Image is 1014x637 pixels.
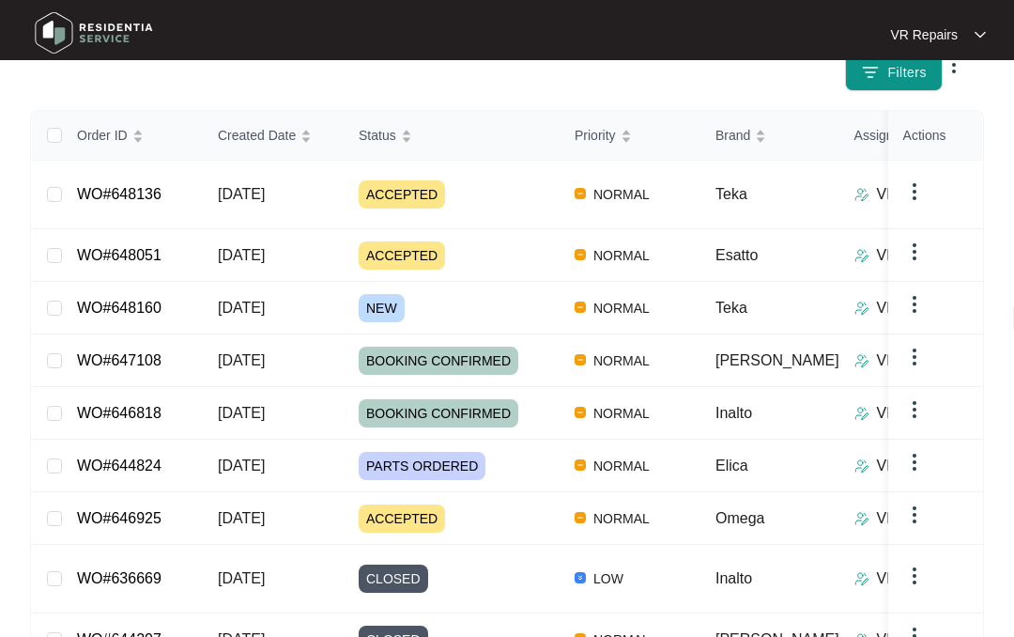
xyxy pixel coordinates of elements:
img: Vercel Logo [575,302,586,313]
span: NORMAL [586,455,657,477]
span: [DATE] [218,352,265,368]
span: Brand [715,125,750,146]
img: Vercel Logo [575,188,586,199]
img: Vercel Logo [575,459,586,471]
img: Assigner Icon [854,458,869,474]
span: [DATE] [218,570,265,586]
img: Assigner Icon [854,406,869,421]
a: WO#636669 [77,570,161,586]
th: Priority [560,111,700,161]
p: VR Repairs [877,402,954,425]
span: CLOSED [359,565,428,593]
span: Priority [575,125,616,146]
span: Filters [887,63,927,83]
p: VR Repairs [877,350,954,372]
span: [DATE] [218,405,265,421]
span: Order ID [77,125,128,146]
span: BOOKING CONFIRMED [359,399,518,427]
a: WO#648051 [77,247,161,263]
span: ACCEPTED [359,180,445,209]
img: dropdown arrow [903,241,926,263]
p: VR Repairs [877,297,954,319]
span: LOW [586,567,631,590]
span: Inalto [715,405,752,421]
img: filter icon [861,63,880,82]
p: VR Repairs [890,25,958,44]
span: Status [359,125,396,146]
img: Vercel Logo [575,572,586,583]
button: filter iconFilters [845,54,943,91]
th: Order ID [62,111,203,161]
img: dropdown arrow [943,54,965,76]
a: WO#647108 [77,352,161,368]
img: dropdown arrow [903,180,926,203]
span: PARTS ORDERED [359,452,485,480]
th: Created Date [203,111,344,161]
span: NORMAL [586,350,657,372]
img: dropdown arrow [903,398,926,421]
img: Assigner Icon [854,511,869,526]
span: Teka [715,186,747,202]
th: Brand [700,111,839,161]
span: [DATE] [218,300,265,316]
p: VR Repairs [877,244,954,267]
img: dropdown arrow [903,451,926,474]
span: [PERSON_NAME] [715,352,839,368]
img: dropdown arrow [903,346,926,368]
img: dropdown arrow [903,565,926,587]
span: NORMAL [586,402,657,425]
a: WO#644824 [77,458,161,474]
img: residentia service logo [28,5,160,61]
span: NORMAL [586,297,657,319]
span: Inalto [715,570,752,586]
span: Omega [715,510,764,526]
img: Vercel Logo [575,354,586,365]
a: WO#648136 [77,186,161,202]
span: Esatto [715,247,758,263]
img: Assigner Icon [854,571,869,586]
p: VR Repairs [877,183,954,206]
span: NEW [359,294,405,322]
span: Assignee [854,125,909,146]
span: [DATE] [218,510,265,526]
span: Elica [715,458,748,474]
th: Status [344,111,560,161]
span: BOOKING CONFIRMED [359,347,518,375]
span: [DATE] [218,458,265,474]
img: Assigner Icon [854,187,869,202]
span: [DATE] [218,186,265,202]
img: Assigner Icon [854,301,869,316]
img: Vercel Logo [575,512,586,523]
span: [DATE] [218,247,265,263]
img: Vercel Logo [575,249,586,260]
p: VR Repairs [877,567,954,590]
span: Created Date [218,125,296,146]
img: dropdown arrow [903,504,926,526]
p: VR Repairs [877,507,954,530]
img: Assigner Icon [854,248,869,263]
a: WO#648160 [77,300,161,316]
a: WO#646818 [77,405,161,421]
img: dropdown arrow [903,293,926,316]
p: VR Repairs [877,455,954,477]
span: Teka [715,300,747,316]
a: WO#646925 [77,510,161,526]
span: NORMAL [586,183,657,206]
span: ACCEPTED [359,241,445,270]
span: NORMAL [586,244,657,267]
img: Vercel Logo [575,407,586,418]
img: dropdown arrow [975,30,986,39]
span: ACCEPTED [359,505,445,533]
span: NORMAL [586,507,657,530]
th: Actions [888,111,982,161]
img: Assigner Icon [854,353,869,368]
